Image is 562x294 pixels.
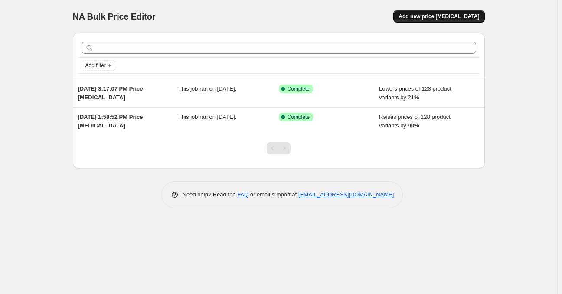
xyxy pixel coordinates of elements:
button: Add filter [82,60,116,71]
button: Add new price [MEDICAL_DATA] [393,10,484,23]
span: Complete [288,85,310,92]
span: This job ran on [DATE]. [178,85,236,92]
nav: Pagination [267,142,291,154]
span: Add filter [85,62,106,69]
span: or email support at [248,191,298,198]
span: This job ran on [DATE]. [178,114,236,120]
span: Need help? Read the [183,191,238,198]
span: [DATE] 3:17:07 PM Price [MEDICAL_DATA] [78,85,143,101]
span: Raises prices of 128 product variants by 90% [379,114,451,129]
a: [EMAIL_ADDRESS][DOMAIN_NAME] [298,191,394,198]
span: NA Bulk Price Editor [73,12,156,21]
span: Lowers prices of 128 product variants by 21% [379,85,451,101]
span: [DATE] 1:58:52 PM Price [MEDICAL_DATA] [78,114,143,129]
span: Complete [288,114,310,121]
span: Add new price [MEDICAL_DATA] [399,13,479,20]
a: FAQ [237,191,248,198]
